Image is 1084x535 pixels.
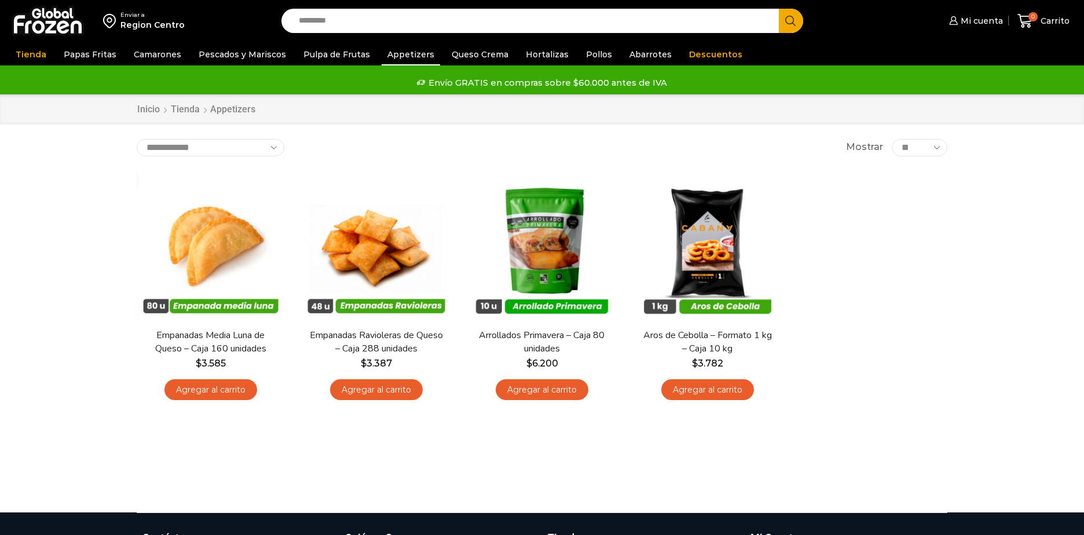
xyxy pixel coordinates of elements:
bdi: 6.200 [526,358,558,369]
a: Tienda [170,103,200,116]
a: Pollos [580,43,618,65]
a: Papas Fritas [58,43,122,65]
a: Aros de Cebolla – Formato 1 kg – Caja 10 kg [641,329,774,356]
a: Appetizers [382,43,440,65]
div: Region Centro [120,19,185,31]
span: $ [692,358,698,369]
span: Carrito [1038,15,1070,27]
a: Abarrotes [624,43,678,65]
div: Enviar a [120,11,185,19]
a: Agregar al carrito: “Empanadas Media Luna de Queso - Caja 160 unidades” [164,379,257,401]
a: Empanadas Ravioleras de Queso – Caja 288 unidades [310,329,443,356]
a: Arrollados Primavera – Caja 80 unidades [475,329,609,356]
bdi: 3.387 [361,358,392,369]
select: Pedido de la tienda [137,139,284,156]
a: Agregar al carrito: “Aros de Cebolla - Formato 1 kg - Caja 10 kg” [661,379,754,401]
a: Pulpa de Frutas [298,43,376,65]
span: Mi cuenta [958,15,1003,27]
h1: Appetizers [210,104,255,115]
bdi: 3.782 [692,358,723,369]
span: $ [196,358,202,369]
a: Empanadas Media Luna de Queso – Caja 160 unidades [144,329,277,356]
a: Queso Crema [446,43,514,65]
a: Tienda [10,43,52,65]
button: Search button [779,9,803,33]
a: Agregar al carrito: “Empanadas Ravioleras de Queso - Caja 288 unidades” [330,379,423,401]
a: Mi cuenta [946,9,1003,32]
a: Hortalizas [520,43,574,65]
span: Mostrar [846,141,883,154]
span: $ [361,358,367,369]
span: 0 [1028,12,1038,21]
a: Agregar al carrito: “Arrollados Primavera - Caja 80 unidades” [496,379,588,401]
bdi: 3.585 [196,358,226,369]
a: Descuentos [683,43,748,65]
img: address-field-icon.svg [103,11,120,31]
nav: Breadcrumb [137,103,255,116]
a: Pescados y Mariscos [193,43,292,65]
a: Camarones [128,43,187,65]
span: $ [526,358,532,369]
a: Inicio [137,103,160,116]
a: 0 Carrito [1015,8,1072,35]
